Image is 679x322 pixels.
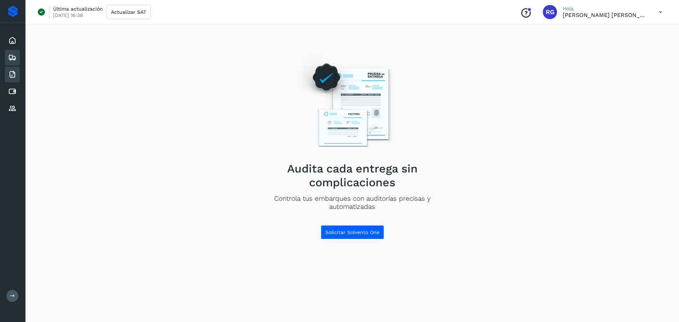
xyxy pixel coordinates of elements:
span: Solicitar Solvento One [325,230,379,235]
span: Actualizar SAT [111,10,146,14]
p: [DATE] 16:38 [53,12,83,18]
div: Cuentas por pagar [5,84,20,99]
div: Embarques [5,50,20,65]
p: Hola, [563,6,648,12]
img: Empty state image [291,53,413,156]
div: Facturas [5,67,20,82]
p: Controla tus embarques con auditorías precisas y automatizadas [251,195,453,211]
p: Rosa Gabriela Ponce Segovia [563,12,648,18]
div: Proveedores [5,101,20,116]
p: Última actualización [53,6,103,12]
h2: Audita cada entrega sin complicaciones [251,162,453,189]
div: Inicio [5,33,20,48]
button: Solicitar Solvento One [321,225,384,239]
button: Actualizar SAT [106,5,151,19]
